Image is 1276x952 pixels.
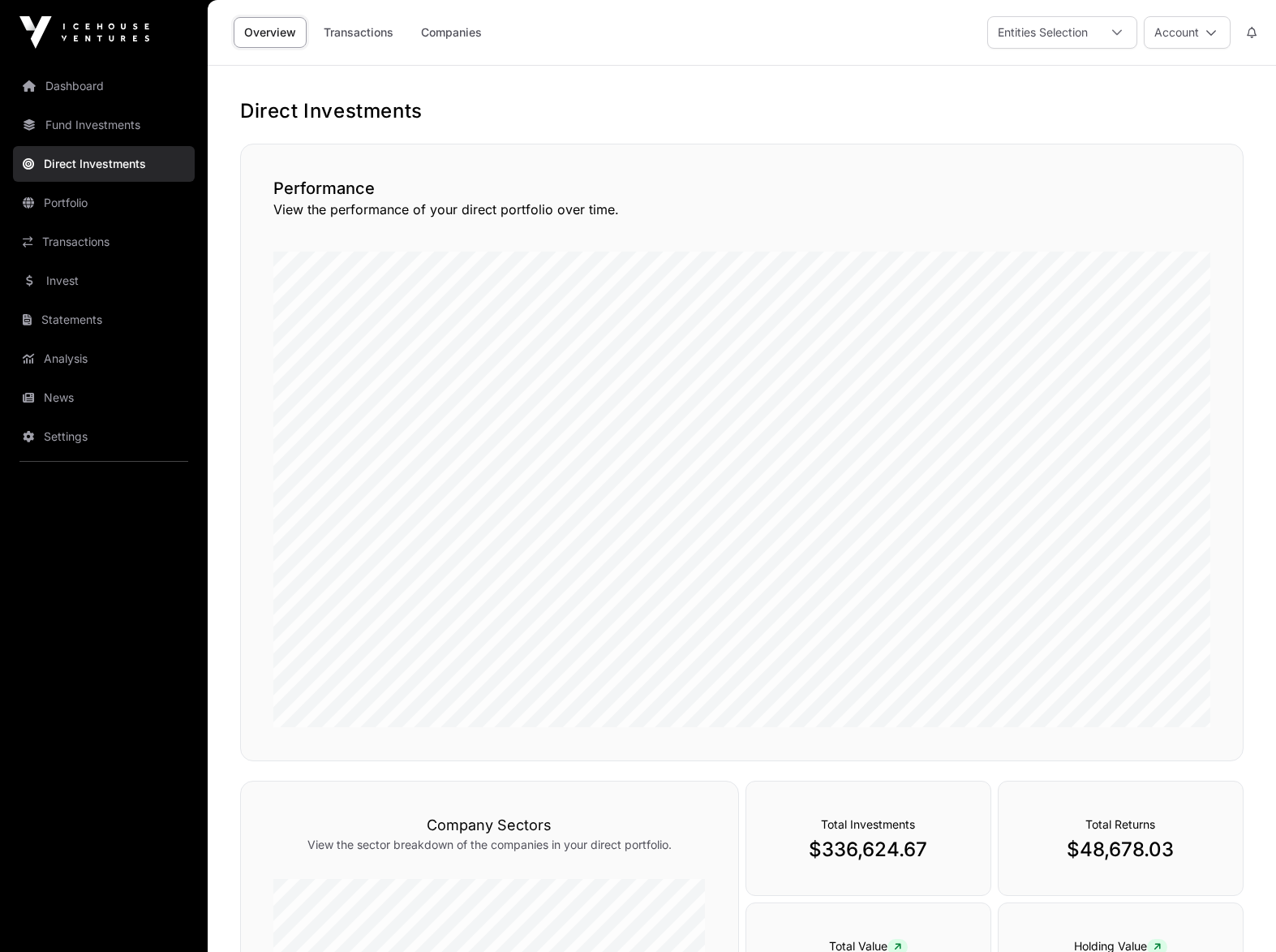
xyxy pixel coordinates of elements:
[13,68,195,104] a: Dashboard
[1031,837,1210,863] p: $48,678.03
[1085,817,1155,831] span: Total Returns
[19,16,149,49] img: Icehouse Ventures Logo
[273,837,706,853] p: View the sector breakdown of the companies in your direct portfolio.
[273,177,1210,200] h2: Performance
[1144,16,1231,49] button: Account
[13,263,195,299] a: Invest
[273,200,1210,219] p: View the performance of your direct portfolio over time.
[13,302,195,338] a: Statements
[313,17,404,48] a: Transactions
[13,224,195,260] a: Transactions
[234,17,307,48] a: Overview
[273,814,706,837] h3: Company Sectors
[13,146,195,182] a: Direct Investments
[13,341,195,377] a: Analysis
[13,380,195,416] a: News
[13,419,195,454] a: Settings
[1195,874,1276,952] iframe: Chat Widget
[779,837,958,863] p: $336,624.67
[240,98,1244,124] h1: Direct Investments
[13,185,195,221] a: Portfolio
[13,107,195,143] a: Fund Investments
[988,17,1098,48] div: Entities Selection
[410,17,492,48] a: Companies
[821,817,915,831] span: Total Investments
